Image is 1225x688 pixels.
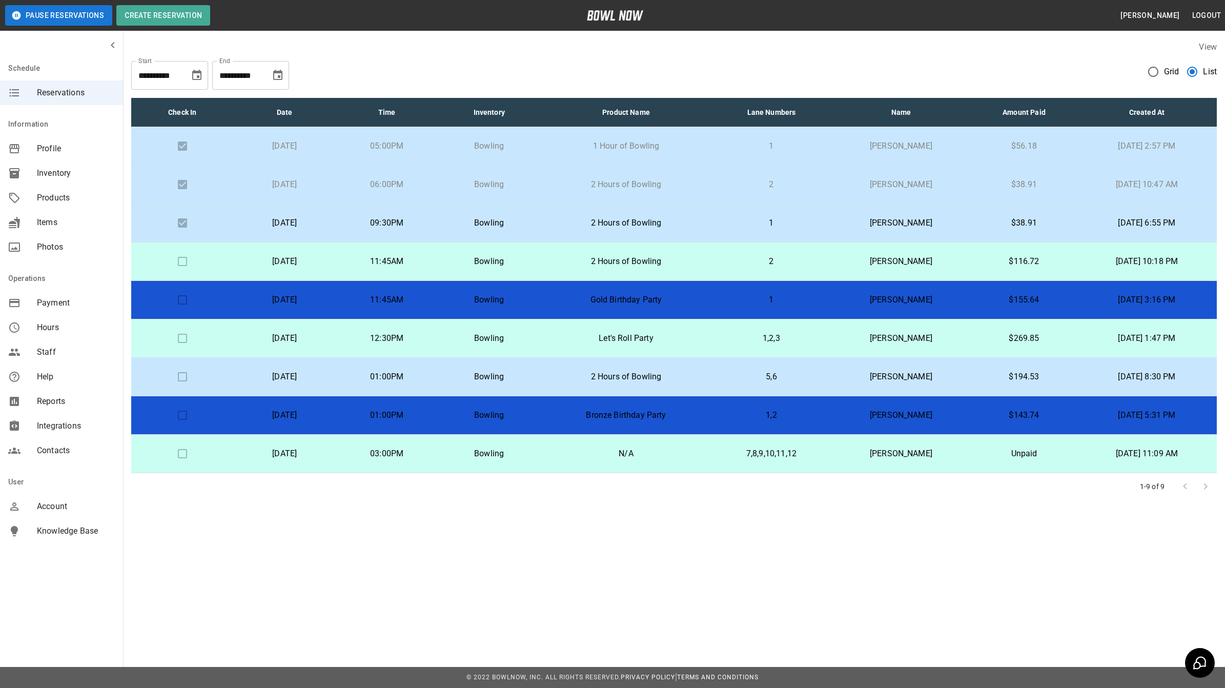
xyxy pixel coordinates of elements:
[548,409,704,421] p: Bronze Birthday Party
[720,294,823,306] p: 1
[344,332,430,345] p: 12:30PM
[720,409,823,421] p: 1,2
[446,448,532,460] p: Bowling
[720,448,823,460] p: 7,8,9,10,11,12
[344,294,430,306] p: 11:45AM
[466,674,621,681] span: © 2022 BowlNow, Inc. All Rights Reserved.
[839,371,963,383] p: [PERSON_NAME]
[5,5,112,26] button: Pause Reservations
[720,217,823,229] p: 1
[446,332,532,345] p: Bowling
[720,371,823,383] p: 5,6
[37,500,115,513] span: Account
[241,409,327,421] p: [DATE]
[1085,178,1209,191] p: [DATE] 10:47 AM
[1085,217,1209,229] p: [DATE] 6:55 PM
[131,98,233,127] th: Check In
[241,448,327,460] p: [DATE]
[548,178,704,191] p: 2 Hours of Bowling
[1085,255,1209,268] p: [DATE] 10:18 PM
[241,178,327,191] p: [DATE]
[37,395,115,408] span: Reports
[712,98,831,127] th: Lane Numbers
[971,98,1077,127] th: Amount Paid
[1085,409,1209,421] p: [DATE] 5:31 PM
[677,674,759,681] a: Terms and Conditions
[979,294,1069,306] p: $155.64
[839,140,963,152] p: [PERSON_NAME]
[587,10,643,21] img: logo
[1140,481,1165,492] p: 1-9 of 9
[839,409,963,421] p: [PERSON_NAME]
[831,98,971,127] th: Name
[446,294,532,306] p: Bowling
[979,217,1069,229] p: $38.91
[344,371,430,383] p: 01:00PM
[979,332,1069,345] p: $269.85
[720,140,823,152] p: 1
[344,448,430,460] p: 03:00PM
[37,525,115,537] span: Knowledge Base
[720,178,823,191] p: 2
[241,140,327,152] p: [DATE]
[839,178,963,191] p: [PERSON_NAME]
[1203,66,1217,78] span: List
[548,217,704,229] p: 2 Hours of Bowling
[621,674,675,681] a: Privacy Policy
[446,178,532,191] p: Bowling
[241,371,327,383] p: [DATE]
[344,255,430,268] p: 11:45AM
[720,332,823,345] p: 1,2,3
[344,178,430,191] p: 06:00PM
[438,98,540,127] th: Inventory
[1085,294,1209,306] p: [DATE] 3:16 PM
[37,444,115,457] span: Contacts
[241,294,327,306] p: [DATE]
[548,255,704,268] p: 2 Hours of Bowling
[446,255,532,268] p: Bowling
[446,409,532,421] p: Bowling
[839,294,963,306] p: [PERSON_NAME]
[839,448,963,460] p: [PERSON_NAME]
[446,371,532,383] p: Bowling
[548,448,704,460] p: N/A
[1116,6,1183,25] button: [PERSON_NAME]
[37,143,115,155] span: Profile
[241,255,327,268] p: [DATE]
[1085,332,1209,345] p: [DATE] 1:47 PM
[979,178,1069,191] p: $38.91
[344,140,430,152] p: 05:00PM
[241,332,327,345] p: [DATE]
[344,409,430,421] p: 01:00PM
[1199,42,1217,52] label: View
[839,332,963,345] p: [PERSON_NAME]
[1085,448,1209,460] p: [DATE] 11:09 AM
[446,140,532,152] p: Bowling
[241,217,327,229] p: [DATE]
[116,5,210,26] button: Create Reservation
[1085,371,1209,383] p: [DATE] 8:30 PM
[548,140,704,152] p: 1 Hour of Bowling
[548,371,704,383] p: 2 Hours of Bowling
[548,294,704,306] p: Gold Birthday Party
[979,371,1069,383] p: $194.53
[336,98,438,127] th: Time
[37,346,115,358] span: Staff
[979,255,1069,268] p: $116.72
[540,98,712,127] th: Product Name
[37,420,115,432] span: Integrations
[839,217,963,229] p: [PERSON_NAME]
[979,448,1069,460] p: Unpaid
[1077,98,1217,127] th: Created At
[1085,140,1209,152] p: [DATE] 2:57 PM
[720,255,823,268] p: 2
[1188,6,1225,25] button: Logout
[979,140,1069,152] p: $56.18
[233,98,335,127] th: Date
[446,217,532,229] p: Bowling
[37,192,115,204] span: Products
[187,65,207,86] button: Choose date, selected date is Sep 12, 2025
[37,216,115,229] span: Items
[37,167,115,179] span: Inventory
[344,217,430,229] p: 09:30PM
